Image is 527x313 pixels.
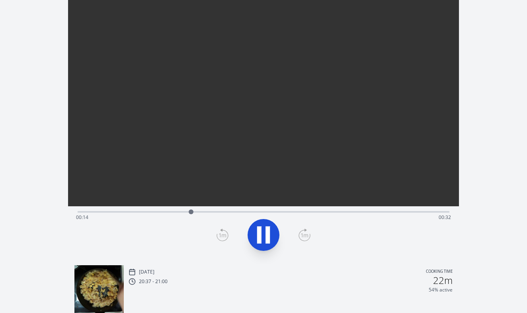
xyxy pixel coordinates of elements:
[426,268,453,276] p: Cooking time
[439,214,451,221] span: 00:32
[139,269,154,275] p: [DATE]
[139,278,168,285] p: 20:37 - 21:00
[76,214,88,221] span: 00:14
[429,287,453,293] p: 54% active
[433,276,453,285] h2: 22m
